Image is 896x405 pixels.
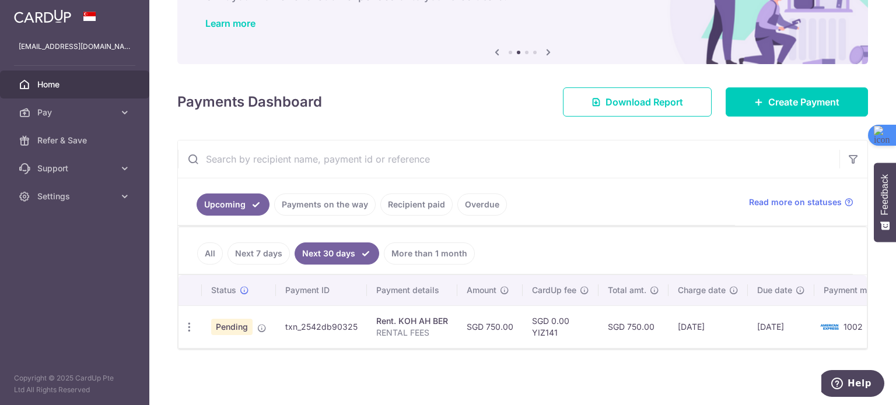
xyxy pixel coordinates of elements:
p: RENTAL FEES [376,327,448,339]
span: Due date [757,284,792,296]
span: Refer & Save [37,135,114,146]
span: 1002 [843,322,863,332]
img: Bank Card [818,320,841,334]
div: Rent. KOH AH BER [376,315,448,327]
span: Settings [37,191,114,202]
iframe: Opens a widget where you can find more information [821,370,884,399]
a: Download Report [563,87,712,117]
span: Amount [467,284,496,296]
a: Create Payment [726,87,868,117]
h4: Payments Dashboard [177,91,322,112]
td: [DATE] [668,305,748,348]
p: [EMAIL_ADDRESS][DOMAIN_NAME] [19,41,131,52]
span: Total amt. [608,284,646,296]
span: Charge date [678,284,726,296]
span: Pending [211,319,253,335]
span: CardUp fee [532,284,576,296]
button: Feedback - Show survey [874,163,896,242]
a: Overdue [457,193,507,216]
span: Status [211,284,236,296]
td: [DATE] [748,305,814,348]
a: Learn more [205,17,256,29]
a: Payments on the way [274,193,376,216]
span: Pay [37,107,114,118]
input: Search by recipient name, payment id or reference [178,140,839,178]
a: Read more on statuses [749,196,853,208]
td: SGD 750.00 [598,305,668,348]
a: More than 1 month [384,242,475,265]
a: All [197,242,223,265]
a: Upcoming [197,193,269,216]
span: Read more on statuses [749,196,842,208]
th: Payment details [367,275,457,305]
td: SGD 0.00 YIZ141 [523,305,598,348]
span: Download Report [605,95,683,109]
a: Recipient paid [380,193,453,216]
a: Next 30 days [295,242,379,265]
span: Support [37,163,114,174]
td: txn_2542db90325 [276,305,367,348]
th: Payment ID [276,275,367,305]
span: Feedback [880,174,890,215]
span: Home [37,79,114,90]
img: CardUp [14,9,71,23]
span: Create Payment [768,95,839,109]
a: Next 7 days [228,242,290,265]
td: SGD 750.00 [457,305,523,348]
